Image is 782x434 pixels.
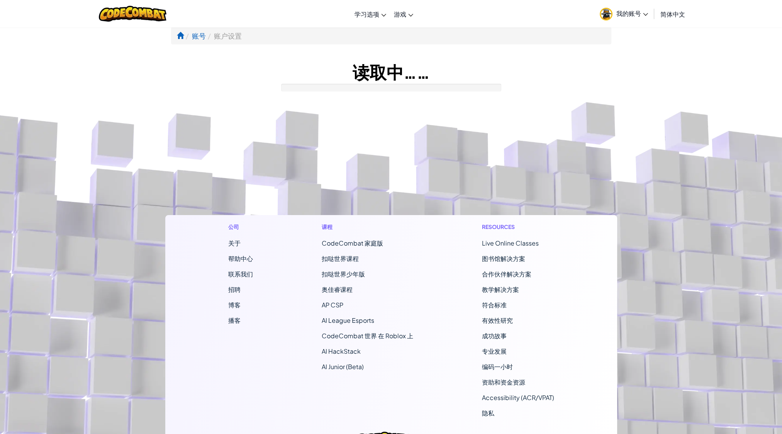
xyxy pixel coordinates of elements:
a: 招聘 [228,285,241,293]
a: 学习选项 [351,3,390,24]
span: 联系我们 [228,270,253,278]
a: 博客 [228,301,241,309]
a: 合作伙伴解决方案 [482,270,531,278]
a: 隐私 [482,409,494,417]
a: 帮助中心 [228,254,253,263]
a: AP CSP [322,301,343,309]
a: AI League Esports [322,316,374,324]
span: 简体中文 [660,10,685,18]
a: Live Online Classes [482,239,539,247]
a: AI HackStack [322,347,361,355]
h1: 课程 [322,223,413,231]
a: 扣哒世界少年版 [322,270,365,278]
a: CodeCombat 世界 在 Roblox 上 [322,332,413,340]
a: 教学解决方案 [482,285,519,293]
a: 游戏 [390,3,417,24]
a: 账号 [192,31,206,40]
span: CodeCombat 家庭版 [322,239,383,247]
a: 播客 [228,316,241,324]
span: 游戏 [394,10,406,18]
a: 符合标准 [482,301,507,309]
img: CodeCombat logo [99,6,166,22]
a: AI Junior (Beta) [322,363,364,371]
a: 我的账号 [596,2,652,26]
a: Accessibility (ACR/VPAT) [482,393,554,402]
a: 简体中文 [656,3,689,24]
span: 我的账号 [616,9,648,17]
a: 关于 [228,239,241,247]
span: 学习选项 [355,10,379,18]
a: 编码一小时 [482,363,513,371]
a: 扣哒世界课程 [322,254,359,263]
li: 账户设置 [206,30,242,41]
h1: 读取中…… [171,60,611,84]
a: 有效性研究 [482,316,513,324]
a: 资助和资金资源 [482,378,525,386]
a: 图书馆解决方案 [482,254,525,263]
img: avatar [600,8,612,20]
a: 奥佳睿课程 [322,285,353,293]
a: 专业发展 [482,347,507,355]
a: 成功故事 [482,332,507,340]
h1: Resources [482,223,554,231]
h1: 公司 [228,223,253,231]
